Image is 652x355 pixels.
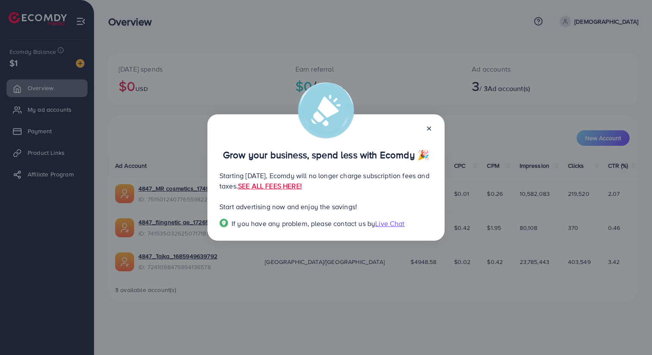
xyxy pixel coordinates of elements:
p: Starting [DATE], Ecomdy will no longer charge subscription fees and taxes. [219,170,433,191]
span: Live Chat [375,219,404,228]
span: If you have any problem, please contact us by [232,219,375,228]
p: Start advertising now and enjoy the savings! [219,201,433,212]
img: alert [298,82,354,138]
img: Popup guide [219,219,228,227]
p: Grow your business, spend less with Ecomdy 🎉 [219,150,433,160]
a: SEE ALL FEES HERE! [238,181,302,191]
iframe: Chat [615,316,646,349]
